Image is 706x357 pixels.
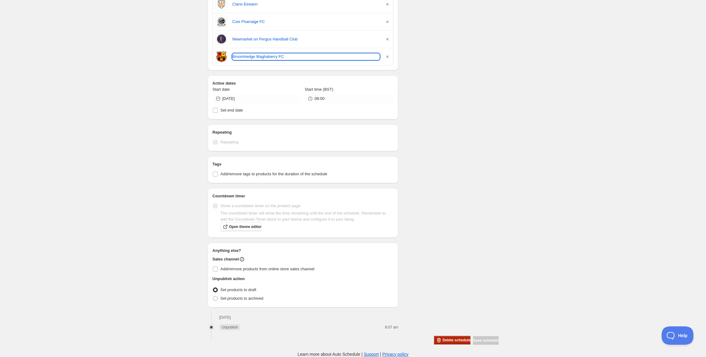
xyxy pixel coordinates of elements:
[221,210,394,222] p: The countdown timer will show the time remaining until the end of the schedule. Remember to add t...
[305,87,333,92] span: Start time (BST)
[221,287,256,292] span: Set products to draft
[222,325,238,330] span: Unpublish
[213,248,394,254] h2: Anything else?
[221,267,315,271] span: Add/remove products from online store sales channel
[213,276,245,282] h2: Unpublish action
[213,161,394,167] h2: Tags
[662,326,694,345] iframe: Toggle Customer Support
[213,87,230,92] span: Start date
[232,36,380,42] a: Newmarket on Fergus Handball Club
[221,140,239,144] span: Repeating
[221,172,327,176] span: Add/remove tags to products for the duration of the schedule
[434,336,470,344] button: Delete schedule
[221,203,301,208] span: Show a countdown timer on the product page
[232,1,380,7] a: Clann Eireann
[443,338,470,343] span: Delete schedule
[213,129,394,135] h2: Repeating
[213,80,394,86] h2: Active dates
[232,54,380,60] a: Broomhedge Maghaberry FC
[213,193,394,199] h2: Countdown timer
[221,108,243,112] span: Set end date
[219,315,368,320] h2: [DATE]
[232,19,380,25] a: Cois Fharraige FC
[229,224,262,229] span: Open theme editor
[364,352,379,357] a: Support
[221,222,262,231] a: Open theme editor
[221,296,263,301] span: Set products to archived
[213,256,239,262] h2: Sales channel
[371,325,398,330] p: 8:07 am
[382,352,409,357] a: Privacy policy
